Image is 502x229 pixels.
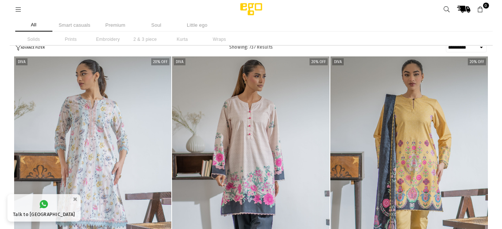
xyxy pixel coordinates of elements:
[138,19,175,32] li: Soul
[179,19,216,32] li: Little ego
[15,33,52,45] li: Solids
[151,58,169,65] label: 20% off
[15,19,52,32] li: All
[52,33,90,45] li: Prints
[332,58,344,65] label: Diva
[16,58,27,65] label: Diva
[201,33,238,45] li: Wraps
[474,3,487,16] a: 0
[220,2,283,17] img: Ego
[440,3,454,16] a: Search
[229,45,273,50] span: Showing: 737 Results
[174,58,185,65] label: Diva
[164,33,201,45] li: Kurta
[468,58,486,65] label: 20% off
[310,58,328,65] label: 20% off
[127,33,164,45] li: 2 & 3 piece
[15,45,45,51] button: ADVANCE FILTER
[71,193,80,205] button: ×
[12,6,25,12] a: Menu
[90,33,127,45] li: Embroidery
[56,19,93,32] li: Smart casuals
[97,19,134,32] li: Premium
[483,3,489,9] span: 0
[7,194,81,222] a: Talk to [GEOGRAPHIC_DATA]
